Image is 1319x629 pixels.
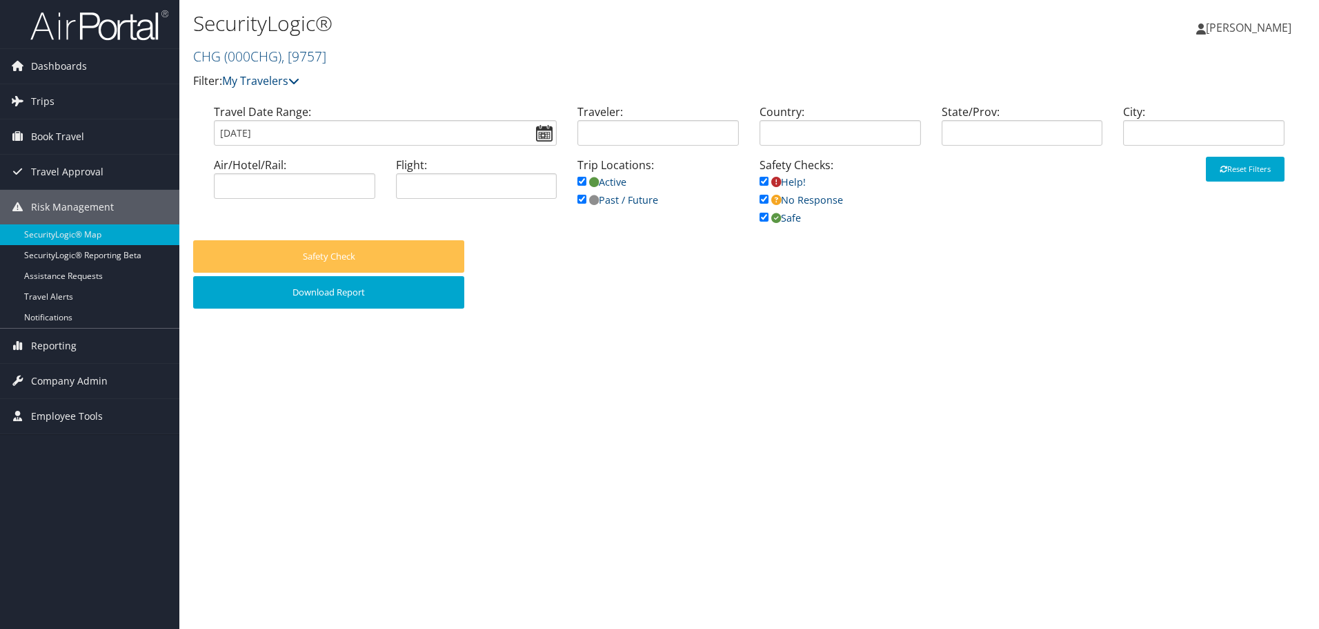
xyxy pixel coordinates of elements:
[30,9,168,41] img: airportal-logo.png
[577,175,626,188] a: Active
[1196,7,1305,48] a: [PERSON_NAME]
[749,157,931,240] div: Safety Checks:
[204,104,567,157] div: Travel Date Range:
[31,49,87,84] span: Dashboards
[31,190,114,224] span: Risk Management
[222,73,299,88] a: My Travelers
[1113,104,1295,157] div: City:
[281,47,326,66] span: , [ 9757 ]
[31,399,103,434] span: Employee Tools
[1206,157,1285,182] button: Reset Filters
[567,157,749,222] div: Trip Locations:
[577,193,658,206] a: Past / Future
[224,47,281,66] span: ( 000CHG )
[386,157,568,210] div: Flight:
[193,240,464,273] button: Safety Check
[31,84,54,119] span: Trips
[31,119,84,154] span: Book Travel
[31,364,108,398] span: Company Admin
[31,155,103,189] span: Travel Approval
[31,329,77,363] span: Reporting
[749,104,931,157] div: Country:
[193,72,935,90] p: Filter:
[193,9,935,38] h1: SecurityLogic®
[760,175,806,188] a: Help!
[193,276,464,309] button: Download Report
[760,193,843,206] a: No Response
[760,211,801,224] a: Safe
[1206,20,1291,35] span: [PERSON_NAME]
[567,104,749,157] div: Traveler:
[931,104,1113,157] div: State/Prov:
[193,47,326,66] a: CHG
[204,157,386,210] div: Air/Hotel/Rail:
